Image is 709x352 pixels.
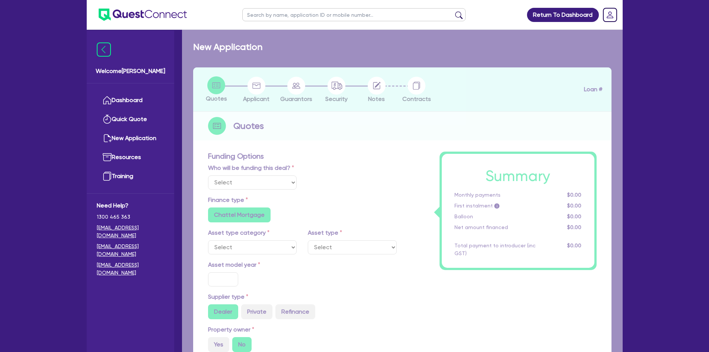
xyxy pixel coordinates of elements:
a: Return To Dashboard [527,8,599,22]
a: Resources [97,148,164,167]
img: icon-menu-close [97,42,111,57]
span: Need Help? [97,201,164,210]
a: [EMAIL_ADDRESS][DOMAIN_NAME] [97,242,164,258]
a: Quick Quote [97,110,164,129]
span: 1300 465 363 [97,213,164,221]
span: Welcome [PERSON_NAME] [96,67,165,76]
a: Dropdown toggle [600,5,620,25]
a: New Application [97,129,164,148]
a: Training [97,167,164,186]
img: new-application [103,134,112,143]
a: [EMAIL_ADDRESS][DOMAIN_NAME] [97,224,164,240]
img: resources [103,153,112,162]
img: quest-connect-logo-blue [99,9,187,21]
a: Dashboard [97,91,164,110]
a: [EMAIL_ADDRESS][DOMAIN_NAME] [97,261,164,277]
input: Search by name, application ID or mobile number... [242,8,466,21]
img: training [103,172,112,181]
img: quick-quote [103,115,112,124]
